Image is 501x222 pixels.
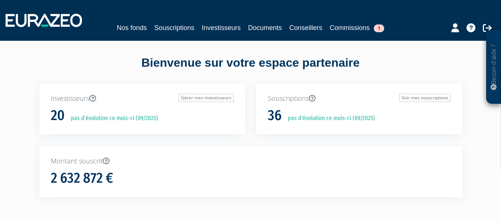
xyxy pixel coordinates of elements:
[248,23,282,33] a: Documents
[330,23,384,33] a: Commissions1
[179,94,234,102] a: Gérer mes investisseurs
[202,23,241,33] a: Investisseurs
[66,114,158,123] p: pas d'évolution ce mois-ci (09/2025)
[268,108,281,123] h1: 36
[283,114,375,123] p: pas d'évolution ce mois-ci (09/2025)
[51,108,65,123] h1: 20
[289,23,322,33] a: Conseillers
[34,54,468,83] div: Bienvenue sur votre espace partenaire
[154,23,194,33] a: Souscriptions
[268,94,451,103] p: Souscriptions
[374,24,384,32] span: 1
[51,94,234,103] p: Investisseurs
[6,14,82,27] img: 1732889491-logotype_eurazeo_blanc_rvb.png
[51,156,451,166] p: Montant souscrit
[117,23,147,33] a: Nos fonds
[51,170,113,186] h1: 2 632 872 €
[490,34,498,100] p: Besoin d'aide ?
[399,94,451,102] a: Voir mes souscriptions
